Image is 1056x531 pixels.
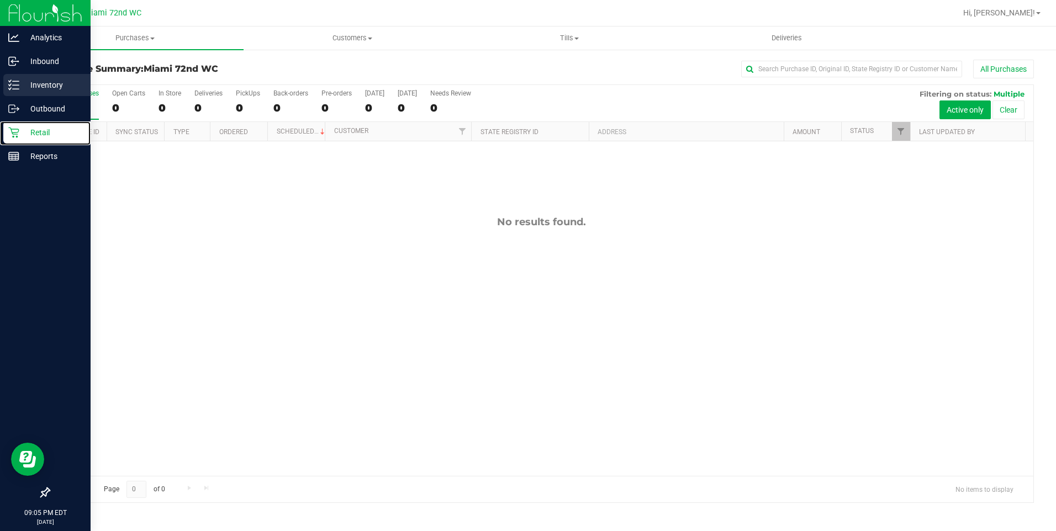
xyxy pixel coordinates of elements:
p: [DATE] [5,518,86,526]
span: No items to display [947,481,1022,497]
span: Filtering on status: [920,89,991,98]
div: 0 [398,102,417,114]
a: State Registry ID [481,128,538,136]
div: Needs Review [430,89,471,97]
a: Filter [453,122,471,141]
a: Ordered [219,128,248,136]
p: Outbound [19,102,86,115]
span: Miami 72nd WC [84,8,141,18]
span: Purchases [27,33,244,43]
div: [DATE] [365,89,384,97]
div: 0 [112,102,145,114]
p: Inventory [19,78,86,92]
p: Retail [19,126,86,139]
div: 0 [236,102,260,114]
span: Multiple [994,89,1025,98]
p: Inbound [19,55,86,68]
a: Deliveries [678,26,895,50]
a: Filter [892,122,910,141]
inline-svg: Reports [8,151,19,162]
th: Address [589,122,784,141]
span: Customers [244,33,460,43]
div: 0 [273,102,308,114]
div: In Store [159,89,181,97]
a: Status [850,127,874,135]
div: [DATE] [398,89,417,97]
div: 0 [194,102,223,114]
inline-svg: Inbound [8,56,19,67]
div: No results found. [49,216,1033,228]
a: Amount [793,128,820,136]
button: Active only [939,100,991,119]
div: Deliveries [194,89,223,97]
inline-svg: Retail [8,127,19,138]
span: Tills [462,33,678,43]
div: Pre-orders [321,89,352,97]
a: Customer [334,127,368,135]
inline-svg: Analytics [8,32,19,43]
div: 0 [321,102,352,114]
a: Tills [461,26,678,50]
span: Deliveries [757,33,817,43]
a: Type [173,128,189,136]
a: Purchases [27,26,244,50]
span: Miami 72nd WC [144,63,218,74]
div: 0 [365,102,384,114]
div: PickUps [236,89,260,97]
a: Last Updated By [919,128,975,136]
div: 0 [159,102,181,114]
a: Customers [244,26,461,50]
div: Back-orders [273,89,308,97]
p: Analytics [19,31,86,44]
div: Open Carts [112,89,145,97]
input: Search Purchase ID, Original ID, State Registry ID or Customer Name... [741,61,962,77]
h3: Purchase Summary: [49,64,377,74]
a: Scheduled [277,128,327,135]
p: 09:05 PM EDT [5,508,86,518]
inline-svg: Inventory [8,79,19,91]
iframe: Resource center [11,443,44,476]
button: Clear [992,100,1025,119]
span: Hi, [PERSON_NAME]! [963,8,1035,17]
span: Page of 0 [94,481,174,498]
button: All Purchases [973,60,1034,78]
div: 0 [430,102,471,114]
p: Reports [19,150,86,163]
a: Sync Status [115,128,158,136]
inline-svg: Outbound [8,103,19,114]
